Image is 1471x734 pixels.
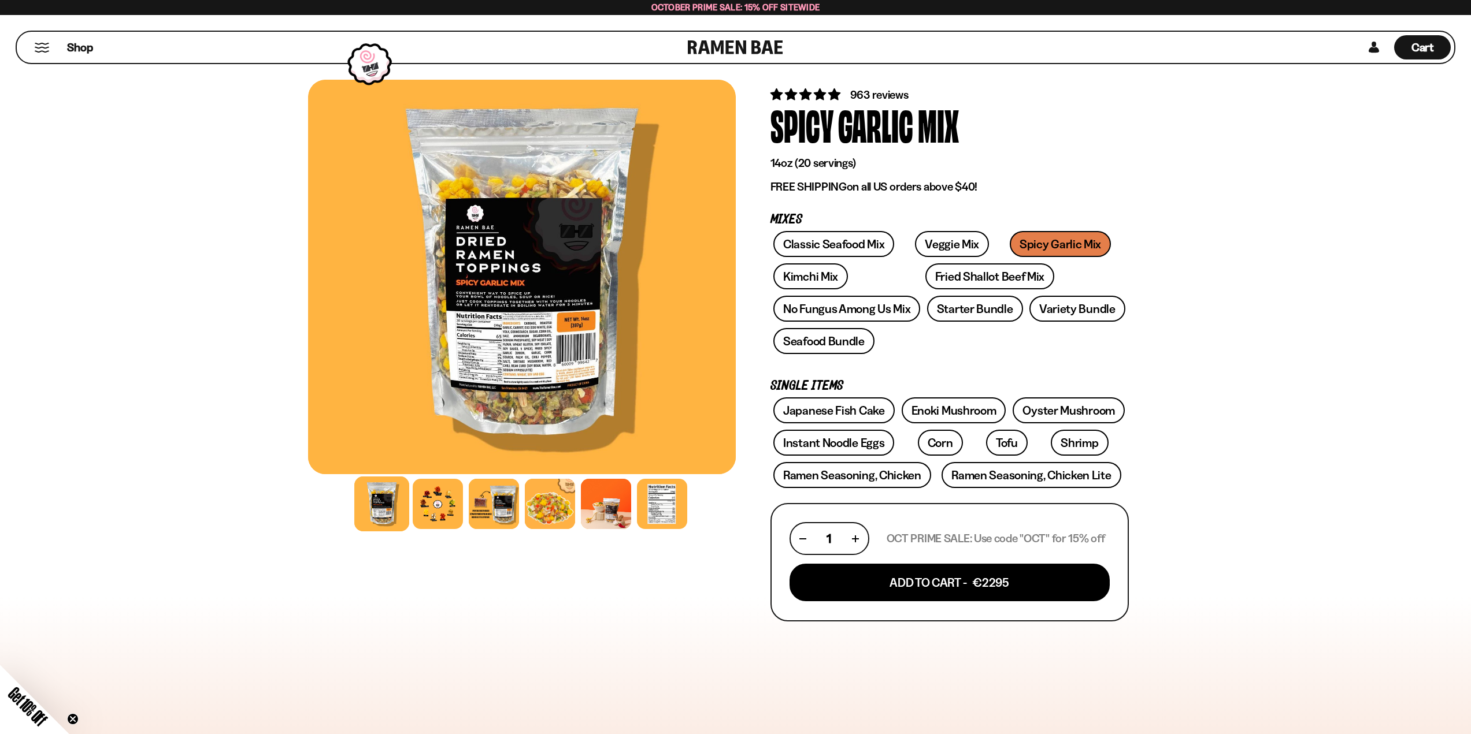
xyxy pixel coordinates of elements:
p: OCT PRIME SALE: Use code "OCT" for 15% off [887,531,1105,546]
div: Mix [918,103,959,146]
a: Seafood Bundle [773,328,875,354]
p: 14oz (20 servings) [770,156,1129,170]
a: Oyster Mushroom [1013,397,1125,423]
p: Mixes [770,214,1129,225]
a: Japanese Fish Cake [773,397,895,423]
a: Starter Bundle [927,296,1023,322]
span: Get 10% Off [5,684,50,729]
span: October Prime Sale: 15% off Sitewide [651,2,820,13]
button: Close teaser [67,713,79,725]
a: Instant Noodle Eggs [773,430,894,456]
span: Cart [1411,40,1434,54]
a: Ramen Seasoning, Chicken [773,462,931,488]
p: Single Items [770,381,1129,392]
span: 1 [827,531,831,546]
a: Variety Bundle [1029,296,1125,322]
a: Kimchi Mix [773,263,848,289]
p: on all US orders above $40! [770,180,1129,194]
a: Shrimp [1051,430,1108,456]
button: Mobile Menu Trigger [34,43,50,53]
a: Tofu [986,430,1028,456]
div: Spicy [770,103,833,146]
strong: FREE SHIPPING [770,180,847,193]
a: Ramen Seasoning, Chicken Lite [942,462,1121,488]
div: Garlic [838,103,913,146]
a: Enoki Mushroom [902,397,1006,423]
a: Shop [67,35,93,59]
span: 4.75 stars [770,87,843,102]
a: Veggie Mix [915,231,989,257]
a: Classic Seafood Mix [773,231,894,257]
span: Shop [67,40,93,55]
button: Add To Cart - €2295 [790,564,1110,601]
a: Fried Shallot Beef Mix [925,263,1054,289]
a: Corn [918,430,963,456]
span: 963 reviews [850,88,909,102]
div: Cart [1394,32,1451,63]
a: No Fungus Among Us Mix [773,296,920,322]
